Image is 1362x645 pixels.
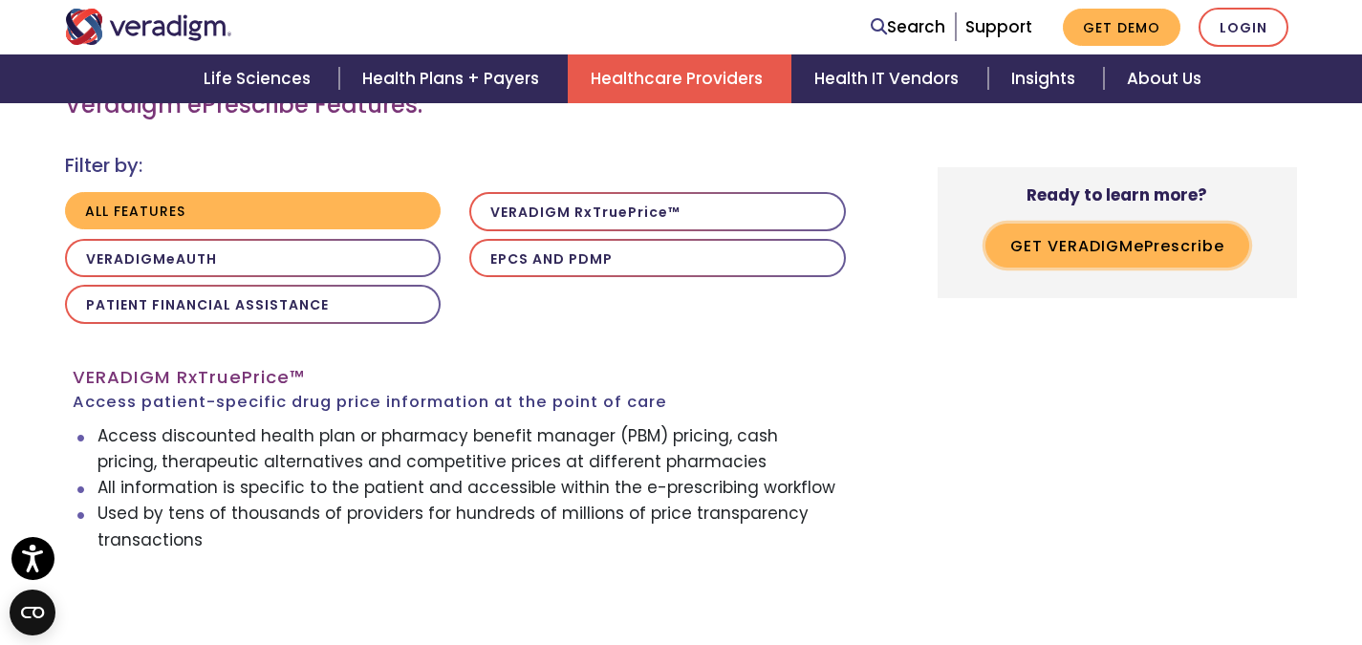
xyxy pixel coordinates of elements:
[339,54,568,103] a: Health Plans + Payers
[188,365,198,389] span: x
[965,15,1032,38] a: Support
[791,54,987,103] a: Health IT Vendors
[181,54,339,103] a: Life Sciences
[988,54,1104,103] a: Insights
[871,14,945,40] a: Search
[97,423,838,475] li: Access discounted health plan or pharmacy benefit manager (PBM) pricing, cash pricing, therapeuti...
[65,192,442,229] button: All features
[65,239,442,278] button: VeradigmeAUTH
[97,501,838,552] li: Used by tens of thousands of providers for hundreds of millions of price transparency transactions
[985,224,1249,268] button: Get VeradigmePrescribe
[469,192,846,231] button: Veradigm RxTruePrice™
[73,367,837,412] h3: Veradigm R T P ™
[1063,9,1180,46] a: Get Demo
[1027,183,1207,206] strong: Ready to learn more?
[469,239,846,278] button: EPCS AND PDMP
[209,365,242,389] span: rue
[73,393,837,412] strong: Access patient-specific drug price information at the point of care
[568,54,791,103] a: Healthcare Providers
[65,9,232,45] img: Veradigm logo
[65,154,846,177] h4: Filter by:
[97,475,838,501] li: All information is specific to the patient and accessible within the e-prescribing workflow
[65,92,846,119] h3: Veradigm ePrescribe Features:
[253,365,290,389] span: rice
[65,285,442,324] button: Patient Financial Assistance
[10,590,55,635] button: Open CMP widget
[1104,54,1224,103] a: About Us
[1199,8,1288,47] a: Login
